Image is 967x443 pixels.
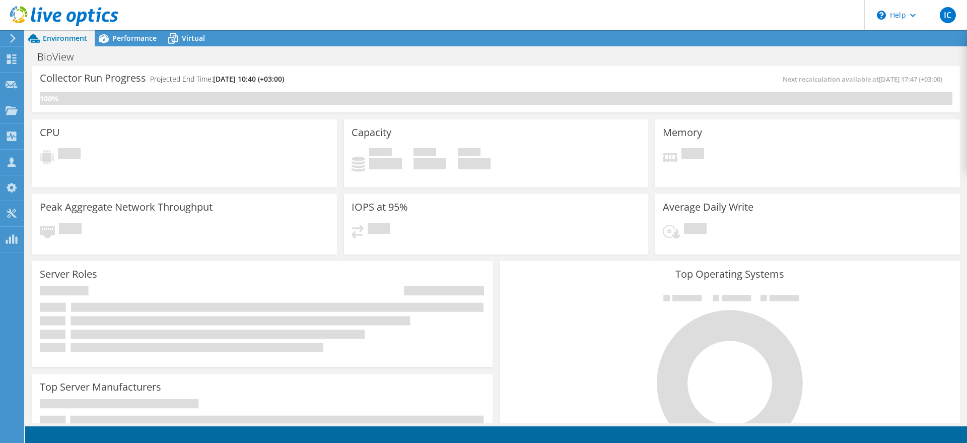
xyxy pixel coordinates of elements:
[33,51,89,62] h1: BioView
[58,148,81,162] span: Pending
[663,202,753,213] h3: Average Daily Write
[879,75,942,84] span: [DATE] 17:47 (+03:00)
[663,127,702,138] h3: Memory
[352,202,408,213] h3: IOPS at 95%
[40,202,213,213] h3: Peak Aggregate Network Throughput
[43,33,87,43] span: Environment
[40,382,161,393] h3: Top Server Manufacturers
[940,7,956,23] span: IC
[877,11,886,20] svg: \n
[40,127,60,138] h3: CPU
[681,148,704,162] span: Pending
[507,269,952,280] h3: Top Operating Systems
[369,148,392,158] span: Used
[413,158,446,169] h4: 0 GiB
[684,223,707,236] span: Pending
[182,33,205,43] span: Virtual
[40,269,97,280] h3: Server Roles
[413,148,436,158] span: Free
[458,148,480,158] span: Total
[112,33,157,43] span: Performance
[352,127,391,138] h3: Capacity
[213,74,284,84] span: [DATE] 10:40 (+03:00)
[783,75,947,84] span: Next recalculation available at
[368,223,390,236] span: Pending
[369,158,402,169] h4: 0 GiB
[59,223,82,236] span: Pending
[150,74,284,85] h4: Projected End Time:
[458,158,491,169] h4: 0 GiB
